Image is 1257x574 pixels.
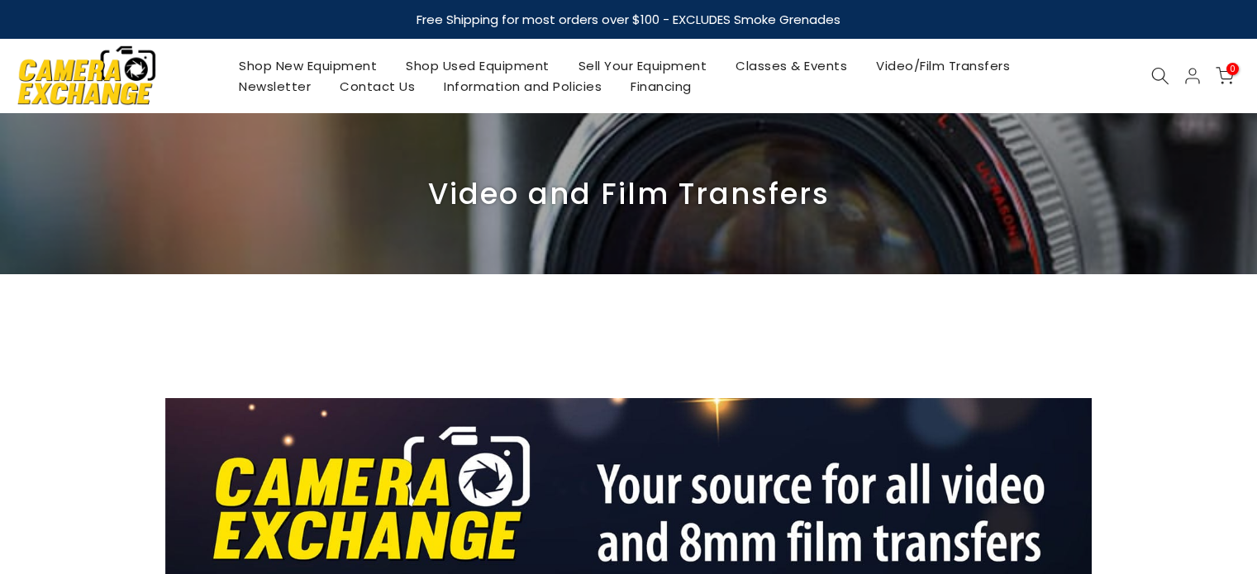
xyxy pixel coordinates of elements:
a: 0 [1216,67,1234,85]
a: Video/Film Transfers [862,55,1025,76]
h3: Video and Film Transfers [12,171,1245,216]
a: Information and Policies [430,76,617,97]
a: Financing [617,76,707,97]
a: Shop Used Equipment [392,55,564,76]
a: Contact Us [326,76,430,97]
a: Classes & Events [721,55,862,76]
a: Shop New Equipment [225,55,392,76]
a: Sell Your Equipment [564,55,721,76]
span: 0 [1226,63,1239,75]
strong: Free Shipping for most orders over $100 - EXCLUDES Smoke Grenades [417,11,840,28]
a: Newsletter [225,76,326,97]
